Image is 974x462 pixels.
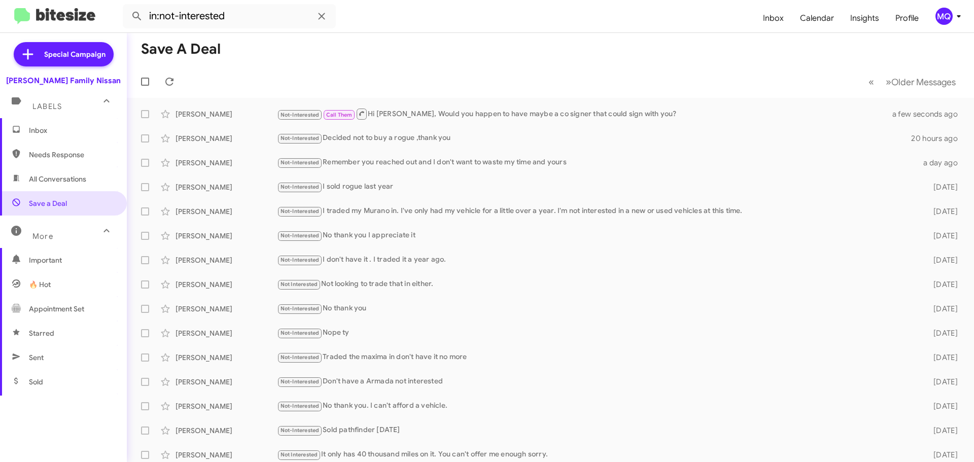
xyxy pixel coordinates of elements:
a: Special Campaign [14,42,114,66]
span: Important [29,255,115,265]
div: [DATE] [917,304,966,314]
span: Not-Interested [281,378,320,385]
div: 20 hours ago [911,133,966,144]
div: [PERSON_NAME] Family Nissan [6,76,121,86]
div: Nope ty [277,327,917,339]
button: Previous [862,72,880,92]
div: [DATE] [917,377,966,387]
div: [PERSON_NAME] [176,401,277,411]
div: [DATE] [917,425,966,436]
span: Call Them [326,112,353,118]
span: Appointment Set [29,304,84,314]
nav: Page navigation example [863,72,962,92]
span: Starred [29,328,54,338]
div: [PERSON_NAME] [176,279,277,290]
a: Inbox [755,4,792,33]
span: Not-Interested [281,305,320,312]
span: Needs Response [29,150,115,160]
span: Not-Interested [281,232,320,239]
div: Hi [PERSON_NAME], Would you happen to have maybe a co signer that could sign with you? [277,108,905,120]
span: Special Campaign [44,49,106,59]
span: 🔥 Hot [29,279,51,290]
div: [DATE] [917,352,966,363]
span: Not-Interested [281,112,320,118]
h1: Save a Deal [141,41,221,57]
span: Not-Interested [281,354,320,361]
div: [DATE] [917,255,966,265]
span: « [868,76,874,88]
div: [PERSON_NAME] [176,133,277,144]
div: Remember you reached out and I don't want to waste my time and yours [277,157,917,168]
span: Sold [29,377,43,387]
span: Save a Deal [29,198,67,208]
div: [PERSON_NAME] [176,450,277,460]
span: Not Interested [281,281,318,288]
div: I sold rogue last year [277,181,917,193]
div: No thank you. I can't afford a vehicle. [277,400,917,412]
span: Not-Interested [281,257,320,263]
div: a day ago [917,158,966,168]
div: [PERSON_NAME] [176,206,277,217]
div: Sold pathfinder [DATE] [277,424,917,436]
span: Sent [29,352,44,363]
span: Not-Interested [281,159,320,166]
span: Not-Interested [281,403,320,409]
span: More [32,232,53,241]
div: [PERSON_NAME] [176,352,277,363]
div: Decided not to buy a rogue ,thank you [277,132,911,144]
div: [PERSON_NAME] [176,182,277,192]
span: Older Messages [891,77,956,88]
span: Inbox [29,125,115,135]
div: [DATE] [917,182,966,192]
div: It only has 40 thousand miles on it. You can't offer me enough sorry. [277,449,917,460]
div: [DATE] [917,401,966,411]
a: Profile [887,4,927,33]
div: Not looking to trade that in either. [277,278,917,290]
div: [PERSON_NAME] [176,425,277,436]
input: Search [123,4,336,28]
a: Insights [842,4,887,33]
div: [DATE] [917,231,966,241]
div: [PERSON_NAME] [176,231,277,241]
span: Not Interested [281,451,318,458]
span: Not-Interested [281,330,320,336]
span: Not-Interested [281,208,320,215]
span: Not-Interested [281,135,320,141]
div: [DATE] [917,279,966,290]
div: [DATE] [917,206,966,217]
div: [PERSON_NAME] [176,109,277,119]
span: Labels [32,102,62,111]
div: [DATE] [917,328,966,338]
div: No thank you [277,303,917,314]
div: a few seconds ago [905,109,966,119]
div: MQ [935,8,953,25]
span: All Conversations [29,174,86,184]
div: No thank you I appreciate it [277,230,917,241]
div: Don't have a Armada not interested [277,376,917,387]
button: Next [880,72,962,92]
div: Traded the maxima in don't have it no more [277,351,917,363]
div: [DATE] [917,450,966,460]
div: I don't have it . I traded it a year ago. [277,254,917,266]
div: [PERSON_NAME] [176,377,277,387]
a: Calendar [792,4,842,33]
button: MQ [927,8,963,25]
div: I traded my Murano in. I've only had my vehicle for a little over a year. I'm not interested in a... [277,205,917,217]
div: [PERSON_NAME] [176,328,277,338]
span: » [886,76,891,88]
div: [PERSON_NAME] [176,158,277,168]
div: [PERSON_NAME] [176,304,277,314]
span: Not-Interested [281,184,320,190]
span: Not-Interested [281,427,320,434]
div: [PERSON_NAME] [176,255,277,265]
